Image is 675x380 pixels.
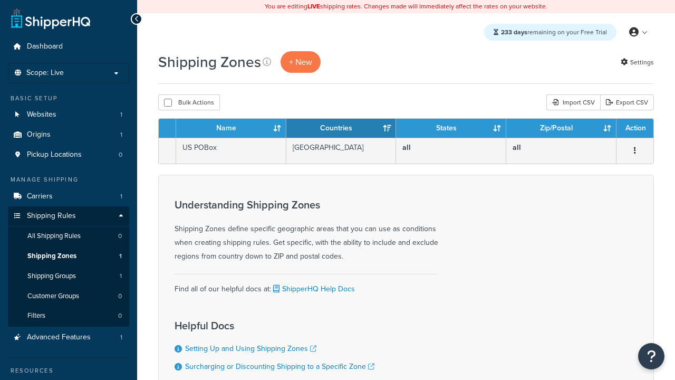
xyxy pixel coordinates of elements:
[8,105,129,125] a: Websites 1
[120,272,122,281] span: 1
[501,27,527,37] strong: 233 days
[616,119,653,138] th: Action
[8,94,129,103] div: Basic Setup
[27,150,82,159] span: Pickup Locations
[175,199,438,263] div: Shipping Zones define specific geographic areas that you can use as conditions when creating ship...
[27,292,79,301] span: Customer Groups
[8,328,129,347] li: Advanced Features
[27,232,81,241] span: All Shipping Rules
[176,119,286,138] th: Name: activate to sort column ascending
[27,212,76,221] span: Shipping Rules
[8,246,129,266] li: Shipping Zones
[8,175,129,184] div: Manage Shipping
[27,192,53,201] span: Carriers
[158,94,220,110] button: Bulk Actions
[118,232,122,241] span: 0
[27,110,56,119] span: Websites
[621,55,654,70] a: Settings
[119,150,122,159] span: 0
[118,311,122,320] span: 0
[484,24,616,41] div: remaining on your Free Trial
[27,333,91,342] span: Advanced Features
[8,246,129,266] a: Shipping Zones 1
[120,110,122,119] span: 1
[8,306,129,326] li: Filters
[8,105,129,125] li: Websites
[8,187,129,206] a: Carriers 1
[8,226,129,246] a: All Shipping Rules 0
[120,333,122,342] span: 1
[8,306,129,326] a: Filters 0
[8,206,129,327] li: Shipping Rules
[8,267,129,286] a: Shipping Groups 1
[27,252,76,261] span: Shipping Zones
[8,145,129,165] li: Pickup Locations
[185,361,374,372] a: Surcharging or Discounting Shipping to a Specific Zone
[8,125,129,145] li: Origins
[286,138,397,164] td: [GEOGRAPHIC_DATA]
[281,51,321,73] a: + New
[600,94,654,110] a: Export CSV
[176,138,286,164] td: US POBox
[396,119,506,138] th: States: activate to sort column ascending
[158,52,261,72] h1: Shipping Zones
[175,199,438,211] h3: Understanding Shipping Zones
[26,69,64,78] span: Scope: Live
[8,267,129,286] li: Shipping Groups
[8,287,129,306] li: Customer Groups
[286,119,397,138] th: Countries: activate to sort column ascending
[402,142,411,153] b: all
[8,145,129,165] a: Pickup Locations 0
[271,283,355,294] a: ShipperHQ Help Docs
[175,274,438,296] div: Find all of our helpful docs at:
[506,119,616,138] th: Zip/Postal: activate to sort column ascending
[11,8,90,29] a: ShipperHQ Home
[8,125,129,145] a: Origins 1
[120,192,122,201] span: 1
[8,287,129,306] a: Customer Groups 0
[8,37,129,56] a: Dashboard
[513,142,521,153] b: all
[546,94,600,110] div: Import CSV
[27,272,76,281] span: Shipping Groups
[8,187,129,206] li: Carriers
[185,343,316,354] a: Setting Up and Using Shipping Zones
[307,2,320,11] b: LIVE
[27,311,45,320] span: Filters
[118,292,122,301] span: 0
[289,56,312,68] span: + New
[8,226,129,246] li: All Shipping Rules
[8,328,129,347] a: Advanced Features 1
[8,206,129,226] a: Shipping Rules
[175,320,374,331] h3: Helpful Docs
[638,343,664,369] button: Open Resource Center
[27,130,51,139] span: Origins
[119,252,122,261] span: 1
[120,130,122,139] span: 1
[8,366,129,375] div: Resources
[27,42,63,51] span: Dashboard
